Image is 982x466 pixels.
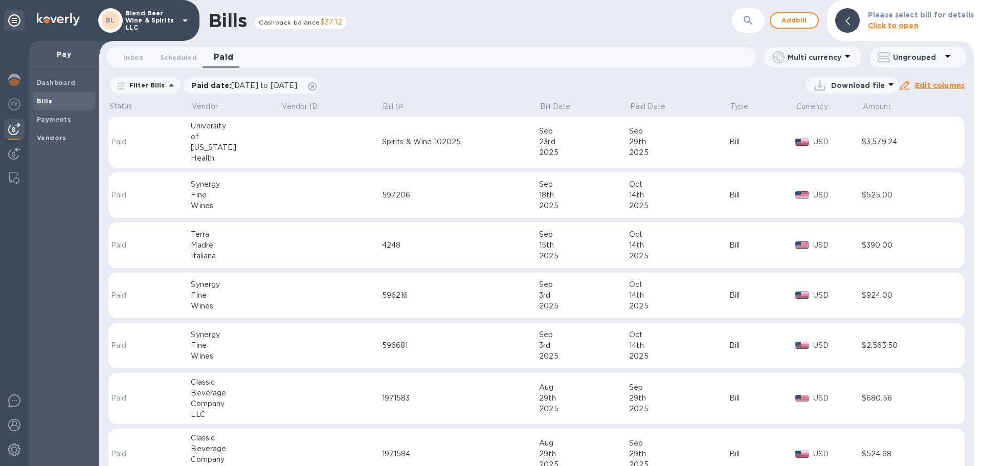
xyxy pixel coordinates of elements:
span: Paid [214,50,234,64]
div: Classic [191,433,280,443]
div: 2025 [629,201,729,211]
div: 2025 [539,351,629,362]
div: 1971583 [382,393,539,404]
p: Paid [111,340,155,351]
span: Add bill [779,14,810,27]
div: 29th [629,449,729,459]
img: USD [795,139,809,146]
div: [US_STATE] [191,142,280,153]
span: Scheduled [160,52,197,63]
div: Wines [191,351,280,362]
div: University [191,121,280,131]
span: Paid Date [630,101,679,112]
div: 2025 [629,301,729,312]
div: LLC [191,409,280,420]
div: 14th [629,240,729,251]
div: 2025 [629,404,729,414]
p: USD [813,290,862,301]
p: Paid [111,393,155,404]
b: Payments [37,116,71,123]
div: 1971584 [382,449,539,459]
div: Sep [539,126,629,137]
div: $924.00 [862,290,948,301]
div: 2025 [539,301,629,312]
div: Oct [629,329,729,340]
div: 14th [629,190,729,201]
span: Amount [863,101,905,112]
div: 2025 [539,251,629,261]
div: Fine [191,340,280,351]
button: Addbill [770,12,819,29]
p: Vendor ID [282,101,318,112]
p: Type [730,101,749,112]
div: 2025 [539,147,629,158]
div: $524.68 [862,449,948,459]
p: Paid date : [192,80,303,91]
img: USD [795,395,809,402]
p: Currency [796,101,828,112]
div: Beverage [191,388,280,398]
b: Click to open [868,21,919,30]
div: Bill [729,290,795,301]
div: Wines [191,301,280,312]
img: Foreign exchange [8,98,20,110]
div: Paid date:[DATE] to [DATE] [184,77,320,94]
b: BL [106,16,115,24]
div: Bill [729,393,795,404]
p: Paid [111,449,155,459]
div: Aug [539,438,629,449]
div: 29th [629,393,729,404]
div: Oct [629,179,729,190]
div: 29th [539,393,629,404]
p: USD [813,393,862,404]
div: 15th [539,240,629,251]
img: USD [795,241,809,249]
div: $525.00 [862,190,948,201]
div: $3,579.24 [862,137,948,147]
p: Download file [831,80,885,91]
b: Vendors [37,134,66,142]
div: of [191,131,280,142]
u: Edit columns [915,81,965,90]
div: 29th [629,137,729,147]
div: Bill [729,240,795,251]
div: Bill [729,449,795,459]
p: Vendor [192,101,218,112]
span: Bill № [383,101,417,112]
div: 23rd [539,137,629,147]
div: Fine [191,290,280,301]
span: $37.12 [320,18,342,26]
span: Cashback balance [259,18,320,26]
span: Vendor ID [282,101,331,112]
img: Logo [37,13,80,26]
div: Sep [539,179,629,190]
p: Paid [111,137,155,147]
div: $680.56 [862,393,948,404]
div: Beverage [191,443,280,454]
div: Unpin categories [4,10,25,31]
img: USD [795,292,809,299]
p: Paid [111,190,155,201]
div: Company [191,454,280,465]
p: Pay [37,49,91,59]
div: 2025 [539,404,629,414]
div: 2025 [629,251,729,261]
div: Italiana [191,251,280,261]
p: Bill № [383,101,404,112]
p: USD [813,190,862,201]
span: Inbox [124,52,143,63]
div: Wines [191,201,280,211]
div: 2025 [539,201,629,211]
h1: Bills [209,10,247,31]
p: Multi currency [788,52,841,62]
p: Bill Date [540,101,570,112]
p: Paid [111,290,155,301]
p: Filter Bills [125,81,165,90]
p: USD [813,449,862,459]
div: 4248 [382,240,539,251]
div: 3rd [539,340,629,351]
div: 596216 [382,290,539,301]
div: Bill [729,340,795,351]
div: Synergy [191,279,280,290]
